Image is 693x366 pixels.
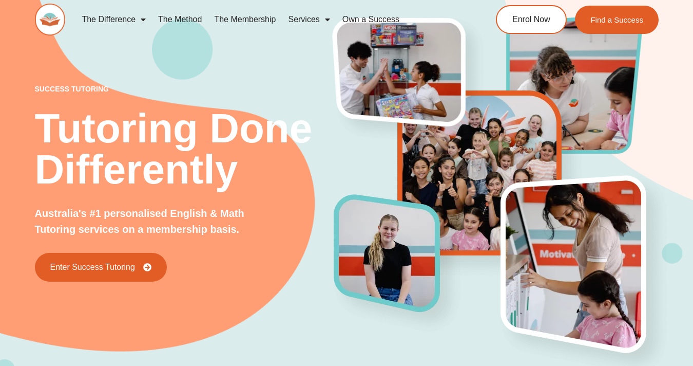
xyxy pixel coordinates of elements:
[512,15,550,24] span: Enrol Now
[35,108,334,190] h2: Tutoring Done Differently
[336,8,406,31] a: Own a Success
[75,8,460,31] nav: Menu
[496,5,567,34] a: Enrol Now
[35,253,167,282] a: Enter Success Tutoring
[590,16,643,24] span: Find a Success
[152,8,208,31] a: The Method
[75,8,152,31] a: The Difference
[35,85,334,93] p: success tutoring
[208,8,282,31] a: The Membership
[50,263,135,271] span: Enter Success Tutoring
[282,8,336,31] a: Services
[575,6,659,34] a: Find a Success
[35,206,254,237] p: Australia's #1 personalised English & Math Tutoring services on a membership basis.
